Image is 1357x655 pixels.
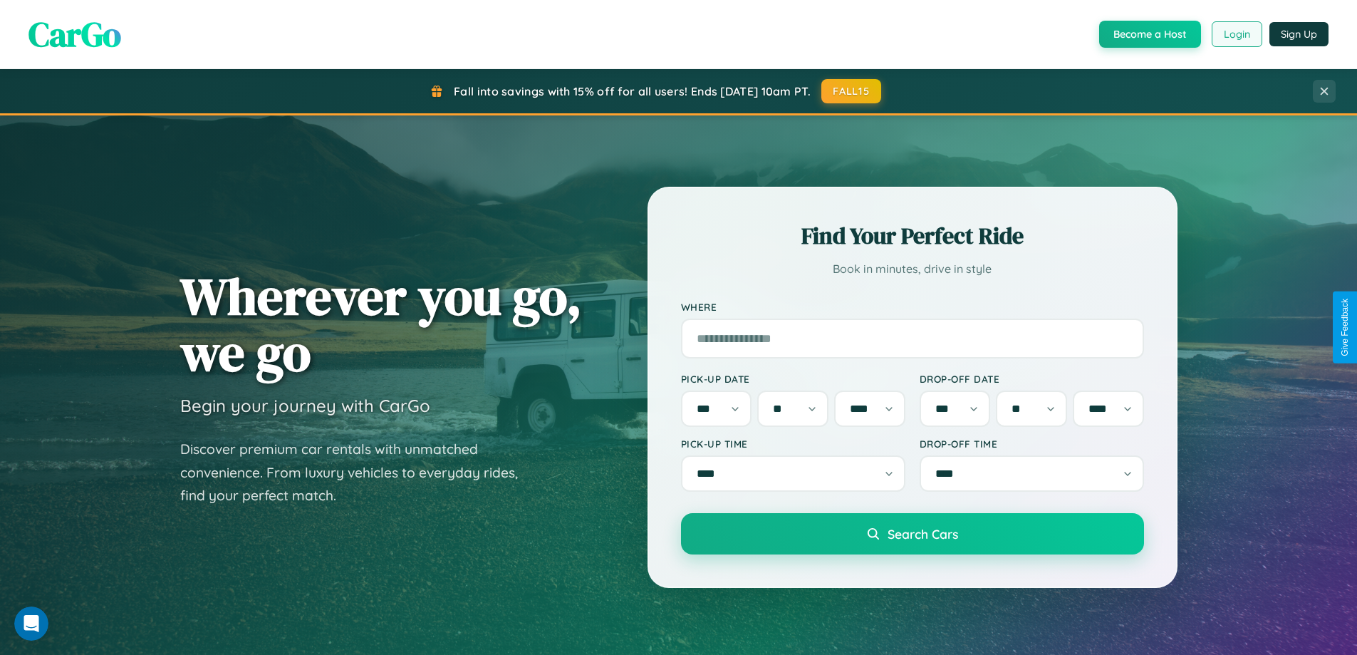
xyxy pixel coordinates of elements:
iframe: Intercom live chat [14,607,48,641]
label: Pick-up Time [681,438,905,450]
button: Become a Host [1099,21,1201,48]
button: FALL15 [821,79,881,103]
button: Search Cars [681,513,1144,555]
p: Book in minutes, drive in style [681,259,1144,279]
button: Sign Up [1269,22,1329,46]
p: Discover premium car rentals with unmatched convenience. From luxury vehicles to everyday rides, ... [180,438,536,507]
h3: Begin your journey with CarGo [180,395,430,416]
label: Drop-off Time [920,438,1144,450]
label: Drop-off Date [920,373,1144,385]
label: Pick-up Date [681,373,905,385]
span: CarGo [28,11,121,58]
label: Where [681,301,1144,313]
span: Search Cars [888,526,958,542]
span: Fall into savings with 15% off for all users! Ends [DATE] 10am PT. [454,84,811,98]
div: Give Feedback [1340,299,1350,356]
h1: Wherever you go, we go [180,268,582,381]
button: Login [1212,21,1262,47]
h2: Find Your Perfect Ride [681,220,1144,252]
